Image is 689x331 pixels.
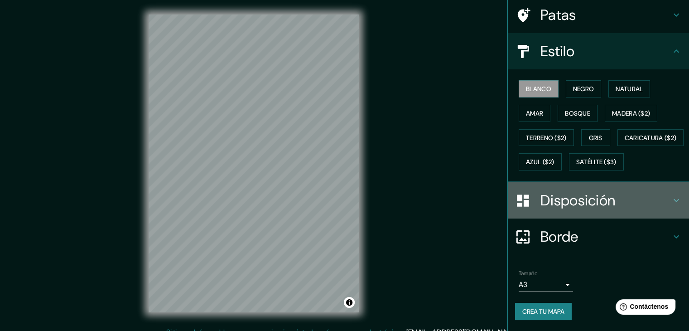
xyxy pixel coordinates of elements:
[515,303,572,320] button: Crea tu mapa
[519,280,527,289] font: A3
[569,153,624,170] button: Satélite ($3)
[519,129,574,146] button: Terreno ($2)
[519,80,559,97] button: Blanco
[519,277,573,292] div: A3
[526,134,567,142] font: Terreno ($2)
[540,5,576,24] font: Patas
[508,33,689,69] div: Estilo
[526,109,543,117] font: Amar
[565,109,590,117] font: Bosque
[519,105,550,122] button: Amar
[508,182,689,219] div: Disposición
[149,15,359,312] canvas: Mapa
[573,85,594,93] font: Negro
[508,219,689,255] div: Borde
[526,158,554,166] font: Azul ($2)
[540,227,578,246] font: Borde
[522,307,564,316] font: Crea tu mapa
[625,134,677,142] font: Caricatura ($2)
[566,80,602,97] button: Negro
[589,134,602,142] font: Gris
[581,129,610,146] button: Gris
[344,297,355,308] button: Activar o desactivar atribución
[608,80,650,97] button: Natural
[608,296,679,321] iframe: Lanzador de widgets de ayuda
[558,105,597,122] button: Bosque
[612,109,650,117] font: Madera ($2)
[617,129,684,146] button: Caricatura ($2)
[576,158,617,166] font: Satélite ($3)
[519,270,537,277] font: Tamaño
[605,105,657,122] button: Madera ($2)
[616,85,643,93] font: Natural
[540,191,615,210] font: Disposición
[526,85,551,93] font: Blanco
[519,153,562,170] button: Azul ($2)
[540,42,574,61] font: Estilo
